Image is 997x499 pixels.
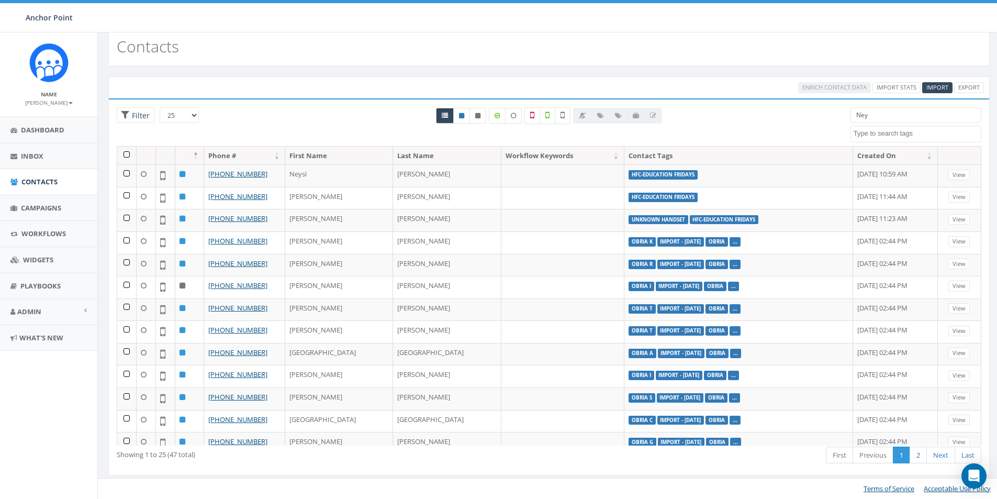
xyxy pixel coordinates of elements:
[948,214,970,225] a: View
[453,108,470,124] a: Active
[393,432,501,454] td: [PERSON_NAME]
[285,276,393,298] td: [PERSON_NAME]
[853,187,938,209] td: [DATE] 11:44 AM
[733,238,737,245] a: ...
[475,113,480,119] i: This phone number is unsubscribed and has opted-out of all texts.
[853,209,938,231] td: [DATE] 11:23 AM
[19,333,63,342] span: What's New
[23,255,53,264] span: Widgets
[117,107,154,124] span: Advance Filter
[285,320,393,343] td: [PERSON_NAME]
[285,298,393,321] td: [PERSON_NAME]
[629,326,656,336] label: Obria T
[208,281,267,290] a: [PHONE_NUMBER]
[505,108,522,124] label: Data not Enriched
[853,147,938,165] th: Created On: activate to sort column ascending
[629,260,656,269] label: Obria R
[922,82,953,93] a: Import
[872,82,921,93] a: Import Stats
[690,215,759,225] label: HFC-Education Fridays
[705,326,728,336] label: Obria
[393,187,501,209] td: [PERSON_NAME]
[853,343,938,365] td: [DATE] 02:44 PM
[285,187,393,209] td: [PERSON_NAME]
[393,254,501,276] td: [PERSON_NAME]
[853,254,938,276] td: [DATE] 02:44 PM
[948,259,970,270] a: View
[948,192,970,203] a: View
[629,416,656,425] label: Obria C
[629,371,654,380] label: Obria I
[21,151,43,161] span: Inbox
[948,236,970,247] a: View
[393,147,501,165] th: Last Name
[732,394,737,401] a: ...
[657,260,704,269] label: Import - [DATE]
[208,370,267,379] a: [PHONE_NUMBER]
[629,304,656,314] label: Obria T
[524,107,540,124] label: Not a Mobile
[948,415,970,426] a: View
[629,170,698,180] label: HFC-Education Fridays
[208,236,267,246] a: [PHONE_NUMBER]
[393,365,501,387] td: [PERSON_NAME]
[954,82,984,93] a: Export
[657,237,704,247] label: Import - [DATE]
[393,164,501,187] td: [PERSON_NAME]
[555,107,570,124] label: Not Validated
[629,193,698,202] label: HFC-Education Fridays
[208,192,267,201] a: [PHONE_NUMBER]
[436,108,454,124] a: All contacts
[926,83,948,91] span: Import
[731,372,736,379] a: ...
[733,305,737,312] a: ...
[704,371,726,380] label: Obria
[853,298,938,321] td: [DATE] 02:44 PM
[926,83,948,91] span: CSV files only
[629,393,655,403] label: Obria S
[733,327,737,334] a: ...
[285,387,393,410] td: [PERSON_NAME]
[705,304,728,314] label: Obria
[705,260,728,269] label: Obria
[948,303,970,314] a: View
[656,282,703,291] label: Import - [DATE]
[285,231,393,254] td: [PERSON_NAME]
[285,432,393,454] td: [PERSON_NAME]
[733,439,738,446] a: ...
[629,438,656,447] label: Obria G
[705,416,728,425] label: Obria
[117,38,179,55] h2: Contacts
[285,365,393,387] td: [PERSON_NAME]
[926,447,955,464] a: Next
[208,392,267,402] a: [PHONE_NUMBER]
[129,110,150,120] span: Filter
[948,392,970,403] a: View
[853,447,893,464] a: Previous
[26,13,73,23] span: Anchor Point
[285,343,393,365] td: [GEOGRAPHIC_DATA]
[657,304,704,314] label: Import - [DATE]
[961,463,987,489] div: Open Intercom Messenger
[658,438,705,447] label: Import - [DATE]
[285,254,393,276] td: [PERSON_NAME]
[285,164,393,187] td: Neysi
[25,99,73,106] small: [PERSON_NAME]
[657,416,704,425] label: Import - [DATE]
[955,447,981,464] a: Last
[540,107,555,124] label: Validated
[208,437,267,446] a: [PHONE_NUMBER]
[733,417,737,424] a: ...
[706,349,729,358] label: Obria
[285,209,393,231] td: [PERSON_NAME]
[853,164,938,187] td: [DATE] 10:59 AM
[948,281,970,292] a: View
[706,438,729,447] label: Obria
[948,170,970,181] a: View
[853,387,938,410] td: [DATE] 02:44 PM
[624,147,853,165] th: Contact Tags
[208,348,267,357] a: [PHONE_NUMBER]
[893,447,910,464] a: 1
[629,215,688,225] label: unknown handset
[733,261,737,268] a: ...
